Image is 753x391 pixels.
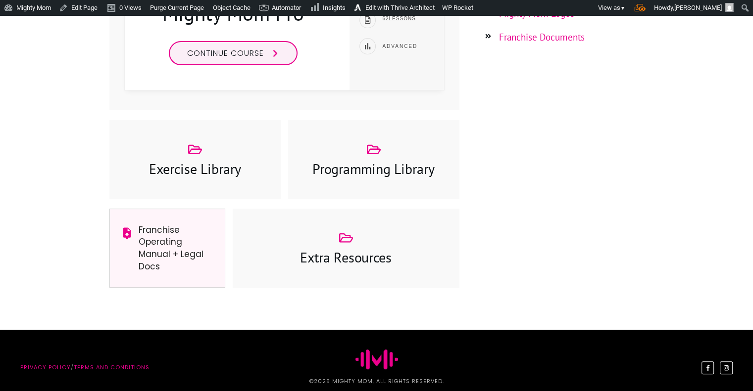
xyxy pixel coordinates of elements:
h3: Exercise Library [120,159,270,178]
p: Lessons [382,14,433,23]
span: 62 [382,16,389,21]
span: ▼ [620,5,625,11]
h3: Extra Resources [243,248,449,267]
a: Privacy policy [20,363,71,371]
span: 2025 [314,377,330,385]
a: Continue course [169,41,298,65]
a: Franchise Operating Manual + Legal Docs [139,224,203,272]
span: [PERSON_NAME] [674,4,722,11]
h3: Programming Library [299,159,449,178]
p: © , all rights reserved. [204,377,550,386]
img: Favicon Jessica Sennet Mighty Mom Prenatal Postpartum Mom & Baby Fitness Programs Toronto Ontario... [355,349,398,369]
a: Franchise Documents [499,31,585,43]
span: Insights [323,4,346,11]
p: / [20,363,184,372]
span: Continue course [187,47,264,59]
span: Advanced [382,43,417,49]
span: Mighty Mom [332,377,373,385]
a: Terms and Conditions [74,363,150,371]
